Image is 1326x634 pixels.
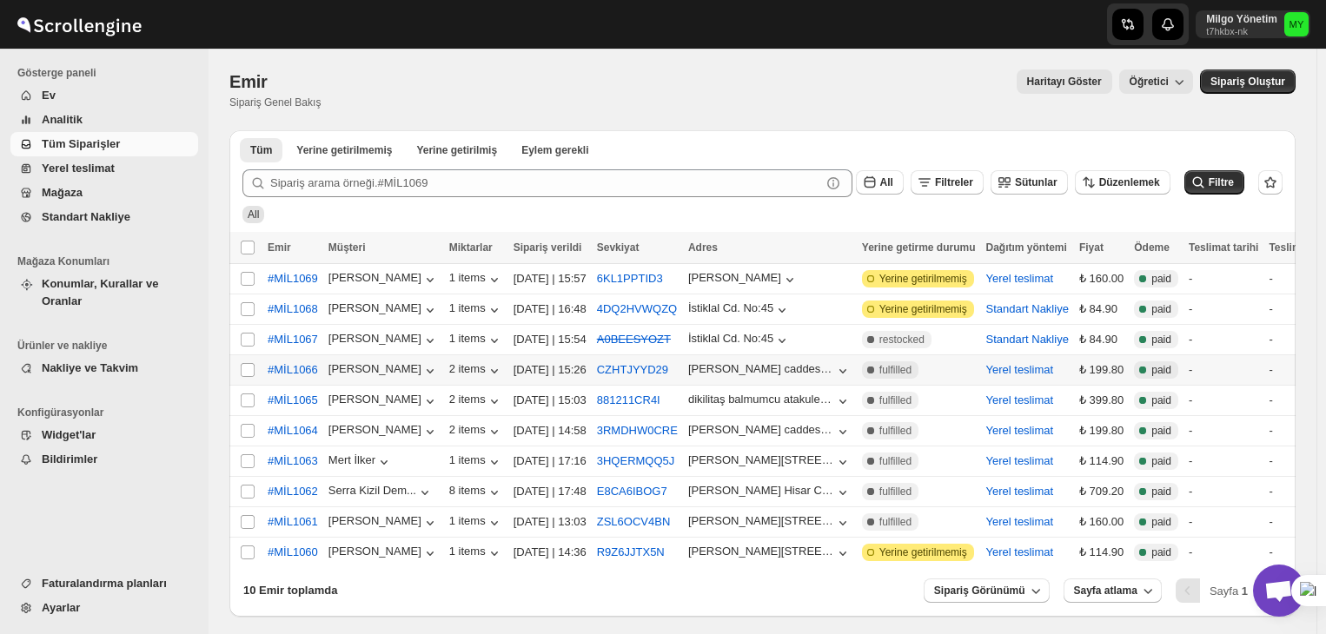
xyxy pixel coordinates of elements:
[328,393,439,410] button: [PERSON_NAME]
[986,424,1054,437] button: Yerel teslimat
[688,271,781,284] div: [PERSON_NAME]
[1079,300,1124,318] div: ₺ 84.90
[449,301,503,319] div: 1 items
[10,423,198,447] button: Widget'lar
[688,393,834,406] div: dikilitaş balmumcu atakule kat 10
[879,424,912,438] span: fulfilled
[597,363,668,376] button: CZHTJYYD29
[229,72,268,91] span: Emir
[1290,19,1304,30] text: MY
[1206,26,1277,36] p: t7hkbx-nk
[1196,10,1310,38] button: User menu
[597,545,665,558] button: R9Z6JJTX5N
[1134,241,1170,254] span: Ödeme
[688,423,852,440] button: [PERSON_NAME] caddesi no 79 ulus
[17,406,200,419] span: Konfigürasyonlar
[10,272,198,314] button: Konumlar, Kurallar ve Oranlar
[879,363,912,377] span: fulfilled
[986,302,1069,315] button: Standart Nakliye
[688,453,852,471] button: [PERSON_NAME][STREET_ADDRESS][PERSON_NAME]
[449,271,503,288] button: 1 items
[328,453,393,471] div: Mert İlker
[243,584,337,597] span: 10 Emir toplamda
[328,241,366,254] span: Müşteri
[328,301,439,319] div: [PERSON_NAME]
[42,277,158,307] span: Konumlar, Kurallar ve Oranlar
[406,138,507,162] button: Fulfilled
[449,484,503,501] button: 8 items
[1184,170,1244,195] button: Filtre
[1189,270,1258,287] div: -
[1210,584,1248,598] span: Sayfa
[879,454,912,468] span: fulfilled
[328,332,439,349] button: [PERSON_NAME]
[514,422,587,439] div: [DATE] | 14:58
[296,143,392,157] span: Yerine getirilmemiş
[1189,513,1258,531] div: -
[449,545,503,562] button: 1 items
[1206,12,1277,26] p: Milgo Yönetim
[597,485,667,498] button: E8CA6IBOG7
[986,241,1067,254] span: Dağıtım yöntemi
[257,447,328,475] button: #MİL1063
[268,513,318,531] span: #MİL1061
[514,241,582,254] span: Sipariş verildi
[328,271,439,288] button: [PERSON_NAME]
[257,478,328,505] button: #MİL1062
[862,241,976,254] span: Yerine getirme durumu
[688,545,852,562] button: [PERSON_NAME][STREET_ADDRESS][PERSON_NAME]
[449,241,493,254] span: Miktarlar
[449,514,503,532] div: 1 items
[42,113,83,126] span: Analitik
[42,361,138,374] span: Nakliye ve Takvim
[268,361,318,379] span: #MİL1066
[688,241,718,254] span: Adres
[688,301,791,319] button: İstiklal Cd. No:45
[597,241,640,254] span: Sevkiyat
[879,545,967,559] span: Yerine getirilmemiş
[449,453,503,471] button: 1 items
[1151,363,1171,377] span: paid
[1189,241,1258,254] span: Teslimat tarihi
[1151,485,1171,499] span: paid
[514,361,587,379] div: [DATE] | 15:26
[328,514,439,532] button: [PERSON_NAME]
[880,176,893,188] span: All
[688,301,773,314] div: İstiklal Cd. No:45
[270,169,821,197] input: Sipariş arama örneği.#MİL1069
[1151,302,1171,316] span: paid
[1210,75,1285,89] span: Sipariş Oluştur
[986,363,1054,376] button: Yerel teslimat
[1079,483,1124,500] div: ₺ 709.20
[42,89,56,102] span: Ev
[42,210,130,223] span: Standart Nakliye
[597,302,677,315] button: 4DQ2HVWQZQ
[268,483,318,500] span: #MİL1062
[514,483,587,500] div: [DATE] | 17:48
[879,272,967,286] span: Yerine getirilmemiş
[688,484,834,497] div: [PERSON_NAME] Hisar Cd. 25B Daire 6
[328,362,439,380] div: [PERSON_NAME]
[17,66,200,80] span: Gösterge paneli
[688,362,852,380] button: [PERSON_NAME] caddesi no 79 ulus
[521,143,588,157] span: Eylem gerekli
[986,393,1054,406] button: Yerel teslimat
[986,485,1054,498] button: Yerel teslimat
[597,272,663,285] button: 6KL1PPTID3
[449,393,503,410] button: 2 items
[1119,69,1193,94] button: Öğretici
[257,386,328,414] button: #MİL1065
[268,392,318,409] span: #MİL1065
[268,452,318,470] span: #MİL1063
[1099,176,1160,188] span: Düzenlemek
[449,332,503,349] div: 1 items
[1130,76,1169,88] span: Öğretici
[449,362,503,380] div: 2 items
[986,545,1054,558] button: Yerel teslimat
[1151,454,1171,468] span: paid
[597,393,660,406] button: 881211CR4I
